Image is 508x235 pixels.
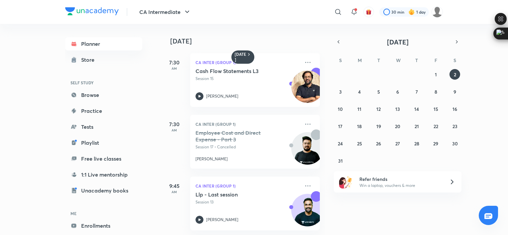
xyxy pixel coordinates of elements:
button: August 10, 2025 [335,104,346,114]
button: avatar [363,7,374,17]
p: AM [161,66,188,70]
abbr: August 30, 2025 [452,140,458,147]
abbr: August 18, 2025 [357,123,362,129]
img: Company Logo [65,7,119,15]
p: Session 17 • Cancelled [195,144,300,150]
h5: Llp - Last session [195,191,278,198]
abbr: August 13, 2025 [395,106,400,112]
button: August 28, 2025 [411,138,422,149]
a: Playlist [65,136,142,149]
abbr: August 24, 2025 [338,140,343,147]
abbr: August 10, 2025 [338,106,343,112]
img: avatar [366,9,372,15]
button: August 20, 2025 [392,121,403,131]
button: August 19, 2025 [373,121,384,131]
button: August 30, 2025 [449,138,460,149]
button: August 4, 2025 [354,86,365,97]
button: August 25, 2025 [354,138,365,149]
h6: Refer friends [359,176,441,183]
abbr: August 27, 2025 [395,140,400,147]
button: August 9, 2025 [449,86,460,97]
button: August 6, 2025 [392,86,403,97]
p: Session 13 [195,199,300,205]
button: August 3, 2025 [335,86,346,97]
abbr: Saturday [453,57,456,63]
a: Store [65,53,142,66]
button: August 16, 2025 [449,104,460,114]
h6: SELF STUDY [65,77,142,88]
abbr: August 12, 2025 [376,106,381,112]
abbr: Friday [435,57,437,63]
abbr: August 15, 2025 [434,106,438,112]
button: August 29, 2025 [431,138,441,149]
button: August 12, 2025 [373,104,384,114]
button: August 17, 2025 [335,121,346,131]
p: AM [161,128,188,132]
a: Planner [65,37,142,50]
abbr: August 26, 2025 [376,140,381,147]
abbr: August 8, 2025 [435,89,437,95]
h6: [DATE] [235,52,246,62]
button: August 11, 2025 [354,104,365,114]
abbr: Wednesday [396,57,401,63]
abbr: August 6, 2025 [396,89,399,95]
button: August 21, 2025 [411,121,422,131]
abbr: August 29, 2025 [433,140,438,147]
h6: ME [65,208,142,219]
button: August 26, 2025 [373,138,384,149]
button: August 27, 2025 [392,138,403,149]
abbr: August 19, 2025 [376,123,381,129]
h5: Cash Flow Statements L3 [195,68,278,74]
button: CA Intermediate [135,5,195,19]
abbr: Sunday [339,57,342,63]
button: August 22, 2025 [431,121,441,131]
a: Enrollments [65,219,142,232]
button: August 5, 2025 [373,86,384,97]
p: [PERSON_NAME] [195,156,228,162]
a: Unacademy books [65,184,142,197]
button: August 2, 2025 [449,69,460,80]
abbr: August 21, 2025 [415,123,419,129]
h5: 7:30 [161,120,188,128]
button: August 23, 2025 [449,121,460,131]
abbr: August 7, 2025 [416,89,418,95]
img: Avatar [292,197,323,229]
span: [DATE] [387,38,409,46]
a: Practice [65,104,142,118]
abbr: August 25, 2025 [357,140,362,147]
p: CA Inter (Group 1) [195,182,300,190]
h5: 7:30 [161,58,188,66]
button: August 7, 2025 [411,86,422,97]
abbr: August 4, 2025 [358,89,361,95]
abbr: August 17, 2025 [338,123,342,129]
button: August 13, 2025 [392,104,403,114]
abbr: August 9, 2025 [453,89,456,95]
abbr: Monday [358,57,362,63]
p: Session 15 [195,76,300,82]
p: [PERSON_NAME] [206,217,238,223]
img: streak [408,9,415,15]
h5: 9:45 [161,182,188,190]
button: [DATE] [343,37,452,46]
abbr: August 11, 2025 [357,106,361,112]
img: Harshit khurana [432,6,443,18]
a: Company Logo [65,7,119,17]
button: August 18, 2025 [354,121,365,131]
a: Free live classes [65,152,142,165]
button: August 8, 2025 [431,86,441,97]
a: Browse [65,88,142,102]
button: August 15, 2025 [431,104,441,114]
abbr: August 22, 2025 [434,123,438,129]
abbr: August 16, 2025 [452,106,457,112]
h5: Employee Cost and Direct Expense - Part 3 [195,129,278,143]
abbr: August 14, 2025 [414,106,419,112]
abbr: August 20, 2025 [395,123,400,129]
abbr: Tuesday [377,57,380,63]
abbr: August 28, 2025 [414,140,419,147]
img: Avatar [292,136,323,168]
abbr: August 5, 2025 [377,89,380,95]
p: Win a laptop, vouchers & more [359,183,441,189]
img: referral [339,175,352,189]
div: Store [81,56,98,64]
p: [PERSON_NAME] [206,93,238,99]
